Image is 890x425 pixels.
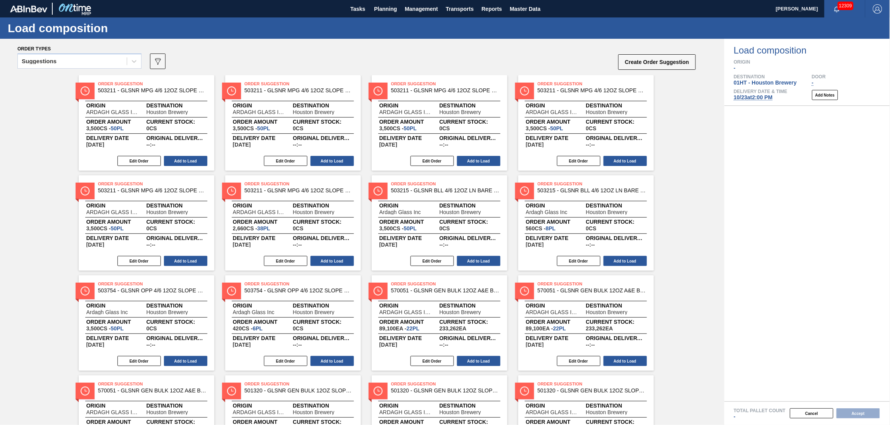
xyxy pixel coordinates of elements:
span: Current Stock: [440,219,500,224]
span: Order Suggestion [538,280,646,288]
span: Master Data [510,4,540,14]
span: Origin [379,303,440,308]
span: statusOrder Suggestion503211 - GLSNR MPG 4/6 12OZ SLOPE BARE BSKT MW 11OriginARDAGH GLASS INC.Des... [79,75,214,171]
img: status [520,86,529,95]
span: 503211 - GLSNR MPG 4/6 12OZ SLOPE BARE BSKT MW 11 [98,188,207,193]
span: Order amount [379,119,440,124]
span: Order Suggestion [391,380,500,388]
span: 01HT - Houston Brewery [734,79,797,86]
button: Create Order Suggestion [618,54,696,70]
span: 10/23/2025 [379,242,397,247]
span: Houston Brewery [293,209,335,215]
span: 50,PL [404,225,417,232]
span: Destination [586,303,646,308]
span: Order amount [379,219,440,224]
span: statusOrder Suggestion503754 - GLSNR OPP 4/6 12OZ SLOPE BARE LS KRFT 09OriginArdagh Glass IncDest... [225,275,361,371]
span: Destination [147,103,207,108]
button: Edit Order [411,156,454,166]
span: 89,100EA-22PL [379,326,420,331]
span: Houston Brewery [147,109,188,115]
button: Edit Order [411,356,454,366]
span: 50,PL [550,125,563,131]
span: Load composition [734,46,890,55]
span: Order Suggestion [245,380,353,388]
span: statusOrder Suggestion503211 - GLSNR MPG 4/6 12OZ SLOPE BARE BSKT MW 11OriginARDAGH GLASS INC.Des... [372,75,507,171]
span: Delivery Date [379,136,440,140]
span: statusOrder Suggestion570051 - GLSNR GEN BULK 12OZ A&E BARE LS BULK 109OriginARDAGH GLASS INCDest... [372,275,507,371]
span: Order types [17,46,51,52]
span: Order Suggestion [538,80,646,88]
span: Delivery Date [233,336,293,340]
span: Houston Brewery [293,409,335,415]
button: Edit Order [557,356,600,366]
span: --:-- [293,142,302,147]
span: Origin [734,60,890,64]
span: ,0,CS, [586,226,597,231]
span: Destination [147,403,207,408]
span: Current Stock: [586,420,646,424]
span: Order Suggestion [98,380,207,388]
span: 503211 - GLSNR MPG 4/6 12OZ SLOPE BARE BSKT MW 11 [391,88,500,93]
button: Add to Load [310,256,354,266]
span: 10/23/2025 [86,242,104,247]
button: Edit Order [264,256,307,266]
span: Order Suggestion [98,180,207,188]
span: Order Suggestion [245,180,353,188]
span: Order Suggestion [391,280,500,288]
span: Origin [379,103,440,108]
span: Destination [293,403,353,408]
span: 3,500CS-50PL [379,126,417,131]
button: Add to Load [604,356,647,366]
span: statusOrder Suggestion503754 - GLSNR OPP 4/6 12OZ SLOPE BARE LS KRFT 09OriginArdagh Glass IncDest... [79,275,214,371]
span: 50,PL [257,125,270,131]
span: statusOrder Suggestion570051 - GLSNR GEN BULK 12OZ A&E BARE LS BULK 109OriginARDAGH GLASS INCDest... [518,275,654,371]
img: status [81,287,90,295]
span: Current Stock: [147,420,207,424]
span: Destination [440,103,500,108]
img: status [520,187,529,195]
span: ,233,262,EA, [440,326,467,331]
span: ARDAGH GLASS INC [233,409,285,415]
span: ARDAGH GLASS INC. [86,209,139,215]
img: status [374,86,383,95]
span: 50,PL [111,325,124,332]
span: Order amount [86,420,147,424]
span: Houston Brewery [586,409,628,415]
span: --:-- [586,142,595,147]
span: Current Stock: [586,320,646,324]
span: Order amount [233,119,293,124]
span: Order amount [86,119,147,124]
span: 10/23/2025 [379,342,397,347]
span: ARDAGH GLASS INC [526,309,578,315]
span: Order amount [526,320,586,324]
span: Destination [440,403,500,408]
span: Current Stock: [147,320,207,324]
span: Origin [379,403,440,408]
span: ARDAGH GLASS INC [526,409,578,415]
span: Origin [233,303,293,308]
span: Original delivery time [293,336,353,340]
span: ,0,CS, [293,126,304,131]
span: Houston Brewery [440,309,481,315]
span: statusOrder Suggestion503211 - GLSNR MPG 4/6 12OZ SLOPE BARE BSKT MW 11OriginARDAGH GLASS INC.Des... [518,75,654,171]
span: ARDAGH GLASS INC. [233,209,285,215]
span: Destination [586,103,646,108]
span: Order amount [379,420,440,424]
img: status [227,187,236,195]
span: Order amount [526,420,586,424]
span: Ardagh Glass Inc [86,309,128,315]
span: ARDAGH GLASS INC. [233,109,285,115]
img: status [227,86,236,95]
span: 570051 - GLSNR GEN BULK 12OZ A&E BARE LS BULK 109 [391,288,500,294]
span: 50,PL [111,125,124,131]
span: 12309 [838,2,854,10]
span: Delivery Date [526,236,586,240]
span: Order amount [233,420,293,424]
span: Destination [293,303,353,308]
button: Notifications [824,3,849,14]
span: --:-- [293,342,302,347]
span: 501320 - GLSNR GEN BULK 12OZ SLOPE BARE LS BULK 0 [391,388,500,394]
span: --:-- [147,242,155,247]
button: Add to Load [310,356,354,366]
span: Delivery Date [379,236,440,240]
